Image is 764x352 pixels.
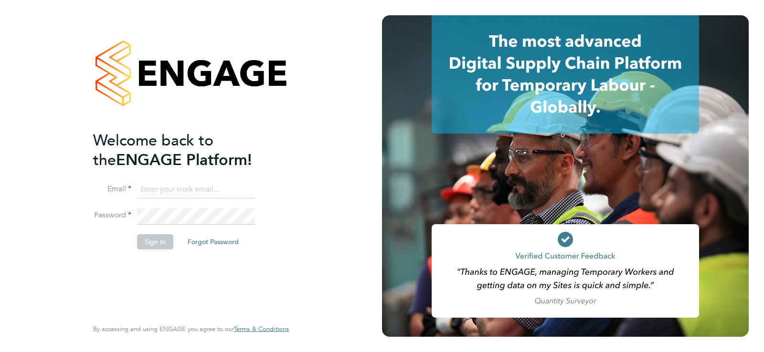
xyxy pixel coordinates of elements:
button: Forgot Password [180,234,246,249]
input: Enter your work email... [137,181,255,198]
h2: ENGAGE Platform! [93,131,279,170]
a: Terms & Conditions [234,325,289,333]
span: By accessing and using ENGAGE you agree to our [93,325,289,333]
span: Terms & Conditions [234,325,289,333]
button: Sign In [137,234,173,249]
span: Welcome back to the [93,131,213,169]
label: Password [93,210,131,220]
label: Email [93,184,131,194]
